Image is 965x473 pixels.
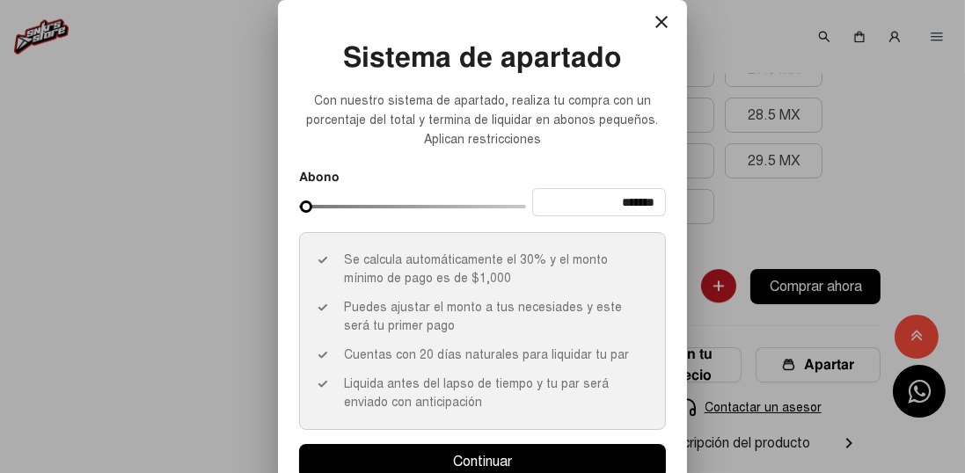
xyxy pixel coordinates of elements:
[299,91,666,149] p: Con nuestro sistema de apartado, realiza tu compra con un porcentaje del total y termina de liqui...
[344,298,647,335] span: Puedes ajustar el monto a tus necesiades y este será tu primer pago
[299,171,526,183] p: Abono
[299,39,666,77] p: Sistema de apartado
[318,350,328,360] img: check
[318,255,328,266] img: check
[318,302,328,313] img: check
[344,251,647,287] span: Se calcula automáticamente el 30% y el monto mínimo de pago es de $1,000
[344,375,647,411] span: Liquida antes del lapso de tiempo y tu par será enviado con anticipación
[318,379,328,389] img: check
[344,346,629,364] span: Cuentas con 20 días naturales para liquidar tu par
[651,11,672,33] mat-icon: close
